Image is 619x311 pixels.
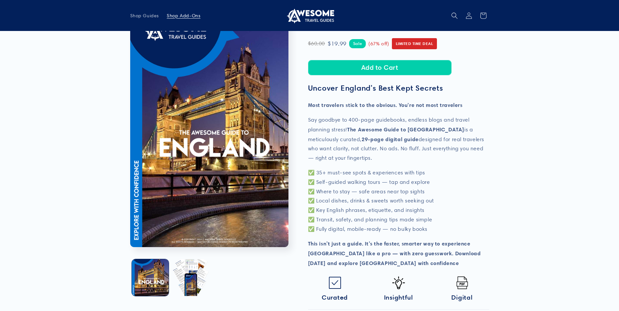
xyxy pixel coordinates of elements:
[451,293,472,301] span: Digital
[308,83,489,93] h3: Uncover England's Best Kept Secrets
[392,38,437,49] span: Limited Time Deal
[172,259,209,296] button: Load image 2 in gallery view
[285,8,334,23] img: Awesome Travel Guides
[349,39,366,48] span: Sale
[447,8,462,23] summary: Search
[283,5,336,26] a: Awesome Travel Guides
[308,168,489,234] p: ✅ 35+ must-see spots & experiences with tips ✅ Self-guided walking tours — tap and explore ✅ Wher...
[308,240,481,266] strong: This isn’t just a guide. It’s the faster, smarter way to experience [GEOGRAPHIC_DATA] like a pro ...
[347,126,464,133] strong: The Awesome Guide to [GEOGRAPHIC_DATA]
[308,102,463,108] strong: Most travelers stick to the obvious. You're not most travelers
[368,39,389,48] span: (67% off)
[384,293,413,301] span: Insightful
[130,10,292,298] media-gallery: Gallery Viewer
[167,13,200,19] span: Shop Add-Ons
[308,60,452,75] button: Add to Cart
[328,38,347,49] span: $19.99
[308,39,325,49] span: $60.00
[163,9,204,22] a: Shop Add-Ons
[308,115,489,163] p: Say goodbye to 400-page guidebooks, endless blogs and travel planning stress! is a meticulously c...
[322,293,348,301] span: Curated
[362,136,419,142] strong: 29-page digital guide
[126,9,163,22] a: Shop Guides
[456,276,469,289] img: Pdf.png
[130,13,159,19] span: Shop Guides
[132,259,169,296] button: Load image 1 in gallery view
[392,276,405,289] img: Idea-icon.png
